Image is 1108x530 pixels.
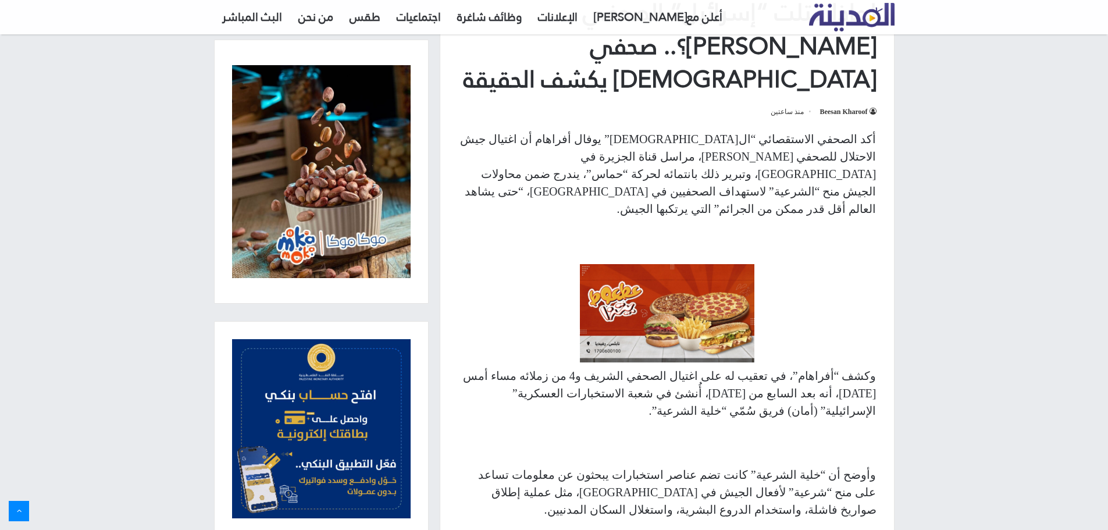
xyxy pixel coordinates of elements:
[458,367,877,419] p: وكشف “أفراهام”، في تعقيب له على اغتيال الصحفي الشريف و4 من زملائه مساء أمس [DATE]، أنه بعد السابع...
[820,108,876,116] a: Beesan Kharoof
[458,466,877,518] p: وأوضح أن “خلية الشرعية” كانت تضم عناصر استخبارات يبحثون عن معلومات تساعد على منح “شرعية” لأفعال ا...
[771,105,813,119] span: منذ ساعتين
[458,130,877,218] p: أكد الصحفي الاستقصائي “ال[DEMOGRAPHIC_DATA]” يوفال أفراهام أن اغتيال جيش الاحتلال للصحفي [PERSON_...
[809,3,895,32] a: تلفزيون المدينة
[809,3,895,31] img: تلفزيون المدينة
